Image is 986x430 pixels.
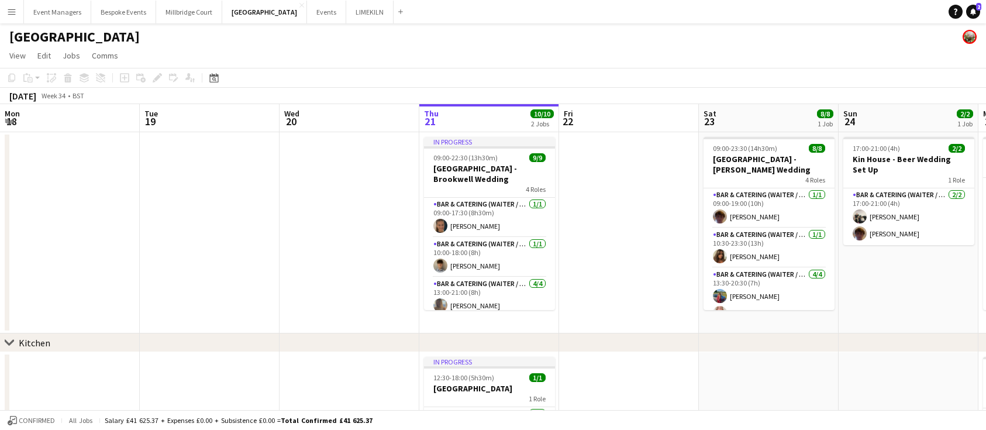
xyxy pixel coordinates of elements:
[3,115,20,128] span: 18
[37,50,51,61] span: Edit
[948,176,965,184] span: 1 Role
[307,1,346,23] button: Events
[531,119,553,128] div: 2 Jobs
[805,176,825,184] span: 4 Roles
[284,108,299,119] span: Wed
[704,228,835,268] app-card-role: Bar & Catering (Waiter / waitress)1/110:30-23:30 (13h)[PERSON_NAME]
[346,1,394,23] button: LIMEKILN
[704,137,835,310] app-job-card: 09:00-23:30 (14h30m)8/8[GEOGRAPHIC_DATA] - [PERSON_NAME] Wedding4 RolesBar & Catering (Waiter / w...
[424,357,555,366] div: In progress
[91,1,156,23] button: Bespoke Events
[9,28,140,46] h1: [GEOGRAPHIC_DATA]
[853,144,900,153] span: 17:00-21:00 (4h)
[529,394,546,403] span: 1 Role
[842,115,857,128] span: 24
[424,108,439,119] span: Thu
[87,48,123,63] a: Comms
[5,108,20,119] span: Mon
[424,238,555,277] app-card-role: Bar & Catering (Waiter / waitress)1/110:00-18:00 (8h)[PERSON_NAME]
[433,153,498,162] span: 09:00-22:30 (13h30m)
[58,48,85,63] a: Jobs
[222,1,307,23] button: [GEOGRAPHIC_DATA]
[424,383,555,394] h3: [GEOGRAPHIC_DATA]
[949,144,965,153] span: 2/2
[957,109,973,118] span: 2/2
[144,108,158,119] span: Tue
[143,115,158,128] span: 19
[966,5,980,19] a: 2
[67,416,95,425] span: All jobs
[424,163,555,184] h3: [GEOGRAPHIC_DATA] - Brookwell Wedding
[704,268,835,359] app-card-role: Bar & Catering (Waiter / waitress)4/413:30-20:30 (7h)[PERSON_NAME][PERSON_NAME]
[809,144,825,153] span: 8/8
[818,119,833,128] div: 1 Job
[63,50,80,61] span: Jobs
[843,108,857,119] span: Sun
[963,30,977,44] app-user-avatar: Staffing Manager
[424,277,555,368] app-card-role: Bar & Catering (Waiter / waitress)4/413:00-21:00 (8h)[PERSON_NAME]
[24,1,91,23] button: Event Managers
[843,154,974,175] h3: Kin House - Beer Wedding Set Up
[424,137,555,146] div: In progress
[957,119,973,128] div: 1 Job
[6,414,57,427] button: Confirmed
[843,137,974,245] app-job-card: 17:00-21:00 (4h)2/2Kin House - Beer Wedding Set Up1 RoleBar & Catering (Waiter / waitress)2/217:0...
[33,48,56,63] a: Edit
[9,50,26,61] span: View
[702,115,716,128] span: 23
[424,137,555,310] app-job-card: In progress09:00-22:30 (13h30m)9/9[GEOGRAPHIC_DATA] - Brookwell Wedding4 RolesBar & Catering (Wai...
[562,115,573,128] span: 22
[530,109,554,118] span: 10/10
[156,1,222,23] button: Millbridge Court
[564,108,573,119] span: Fri
[424,198,555,238] app-card-role: Bar & Catering (Waiter / waitress)1/109:00-17:30 (8h30m)[PERSON_NAME]
[433,373,494,382] span: 12:30-18:00 (5h30m)
[976,3,981,11] span: 2
[39,91,68,100] span: Week 34
[9,90,36,102] div: [DATE]
[5,48,30,63] a: View
[282,115,299,128] span: 20
[281,416,373,425] span: Total Confirmed £41 625.37
[713,144,777,153] span: 09:00-23:30 (14h30m)
[704,188,835,228] app-card-role: Bar & Catering (Waiter / waitress)1/109:00-19:00 (10h)[PERSON_NAME]
[105,416,373,425] div: Salary £41 625.37 + Expenses £0.00 + Subsistence £0.00 =
[704,154,835,175] h3: [GEOGRAPHIC_DATA] - [PERSON_NAME] Wedding
[19,337,50,349] div: Kitchen
[704,108,716,119] span: Sat
[526,185,546,194] span: 4 Roles
[529,373,546,382] span: 1/1
[422,115,439,128] span: 21
[843,188,974,245] app-card-role: Bar & Catering (Waiter / waitress)2/217:00-21:00 (4h)[PERSON_NAME][PERSON_NAME]
[817,109,833,118] span: 8/8
[73,91,84,100] div: BST
[92,50,118,61] span: Comms
[529,153,546,162] span: 9/9
[19,417,55,425] span: Confirmed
